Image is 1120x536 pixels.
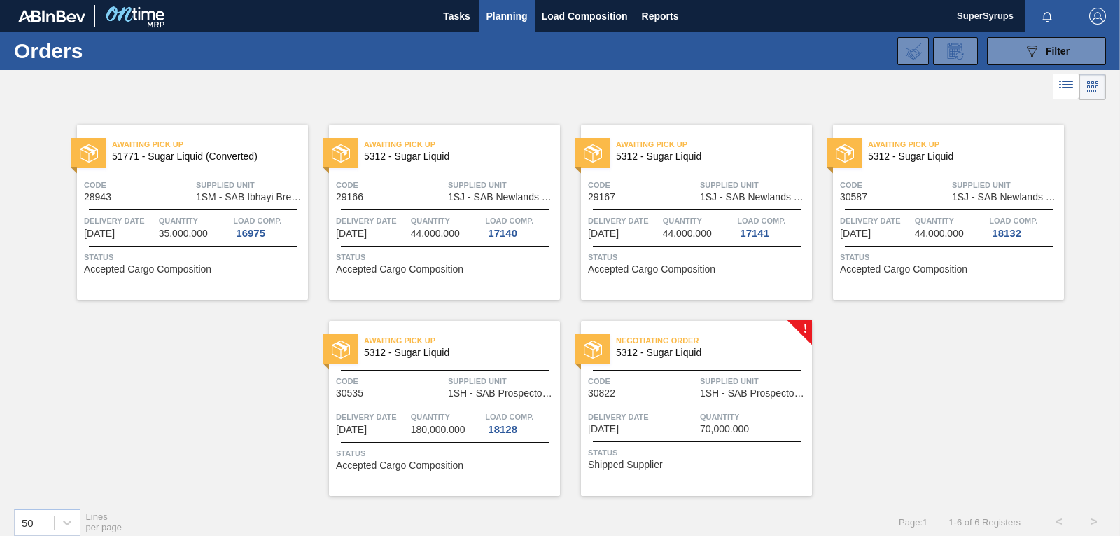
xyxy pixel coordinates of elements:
span: Delivery Date [336,410,407,424]
div: 50 [22,516,34,528]
img: TNhmsLtSVTkK8tSr43FrP2fwEKptu5GPRR3wAAAABJRU5ErkJggg== [18,10,85,22]
span: 5312 - Sugar Liquid [616,348,801,358]
span: 5312 - Sugar Liquid [868,151,1053,162]
span: Page : 1 [899,517,927,528]
a: statusAwaiting Pick Up5312 - Sugar LiquidCode30535Supplied Unit1SH - SAB Prospecton BreweryDelive... [308,321,560,496]
span: Accepted Cargo Composition [84,264,211,275]
button: Filter [987,37,1106,65]
a: !statusNegotiating Order5312 - Sugar LiquidCode30822Supplied Unit1SH - SAB Prospecton BreweryDeli... [560,321,812,496]
a: Load Comp.16975 [233,214,304,239]
span: Code [840,178,948,192]
span: 180,000.000 [411,425,465,435]
span: Supplied Unit [448,374,556,388]
span: 5312 - Sugar Liquid [616,151,801,162]
span: 35,000.000 [159,228,208,239]
span: Awaiting Pick Up [112,137,308,151]
span: Accepted Cargo Composition [840,264,967,275]
span: Delivery Date [336,214,407,228]
div: 17141 [737,228,772,239]
div: 17140 [485,228,520,239]
span: 29167 [588,192,615,202]
img: status [836,144,854,163]
img: Logout [1089,8,1106,25]
span: 1SH - SAB Prospecton Brewery [700,388,808,399]
span: 44,000.000 [915,228,964,239]
span: Delivery Date [588,410,696,424]
span: Awaiting Pick Up [364,137,560,151]
span: Reports [642,8,679,25]
span: Status [336,446,556,460]
h1: Orders [14,43,217,59]
span: 06/19/2025 [336,228,367,239]
div: Order Review Request [933,37,978,65]
span: 08/13/2025 [840,228,871,239]
span: Code [336,374,444,388]
span: Load Comp. [485,214,533,228]
span: 1SJ - SAB Newlands Brewery [952,192,1060,202]
span: 08/19/2025 [336,425,367,435]
div: 16975 [233,228,268,239]
span: Quantity [915,214,986,228]
span: Delivery Date [840,214,911,228]
span: Awaiting Pick Up [616,137,812,151]
span: Filter [1046,46,1070,57]
span: 06/11/2025 [84,228,115,239]
span: 30535 [336,388,363,399]
a: statusAwaiting Pick Up51771 - Sugar Liquid (Converted)Code28943Supplied Unit1SM - SAB Ibhayi Brew... [56,125,308,300]
div: Card Vision [1079,74,1106,100]
span: Awaiting Pick Up [868,137,1064,151]
span: Quantity [663,214,734,228]
span: Delivery Date [588,214,659,228]
span: Code [588,374,696,388]
span: Lines per page [86,511,122,532]
span: 1SJ - SAB Newlands Brewery [448,192,556,202]
span: 70,000.000 [700,424,749,434]
img: status [332,341,350,359]
span: Delivery Date [84,214,155,228]
img: status [332,144,350,163]
span: 5312 - Sugar Liquid [364,151,549,162]
span: Supplied Unit [700,374,808,388]
span: Supplied Unit [448,178,556,192]
span: Quantity [411,410,482,424]
button: Notifications [1025,6,1070,26]
span: Load Comp. [989,214,1037,228]
img: status [584,341,602,359]
span: Accepted Cargo Composition [336,460,463,471]
span: 5312 - Sugar Liquid [364,348,549,358]
span: Negotiating Order [616,334,812,348]
span: 30822 [588,388,615,399]
span: Quantity [700,410,808,424]
img: status [584,144,602,163]
span: 1SJ - SAB Newlands Brewery [700,192,808,202]
span: Status [840,250,1060,264]
span: Tasks [442,8,472,25]
span: 1SM - SAB Ibhayi Brewery [196,192,304,202]
span: Code [84,178,192,192]
img: status [80,144,98,163]
span: Code [588,178,696,192]
span: 51771 - Sugar Liquid (Converted) [112,151,297,162]
span: 28943 [84,192,111,202]
span: Accepted Cargo Composition [336,264,463,275]
span: Load Comp. [737,214,785,228]
span: Status [588,446,808,460]
span: 1 - 6 of 6 Registers [948,517,1021,528]
span: 30587 [840,192,867,202]
span: 44,000.000 [411,228,460,239]
span: Load Comp. [485,410,533,424]
a: Load Comp.17141 [737,214,808,239]
span: Shipped Supplier [588,460,663,470]
span: Accepted Cargo Composition [588,264,715,275]
span: Supplied Unit [196,178,304,192]
span: Planning [486,8,528,25]
span: 29166 [336,192,363,202]
span: Awaiting Pick Up [364,334,560,348]
span: Supplied Unit [952,178,1060,192]
span: Status [336,250,556,264]
a: statusAwaiting Pick Up5312 - Sugar LiquidCode30587Supplied Unit1SJ - SAB Newlands BreweryDelivery... [812,125,1064,300]
a: statusAwaiting Pick Up5312 - Sugar LiquidCode29167Supplied Unit1SJ - SAB Newlands BreweryDelivery... [560,125,812,300]
span: 08/22/2025 [588,424,619,434]
a: Load Comp.18132 [989,214,1060,239]
span: Status [84,250,304,264]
